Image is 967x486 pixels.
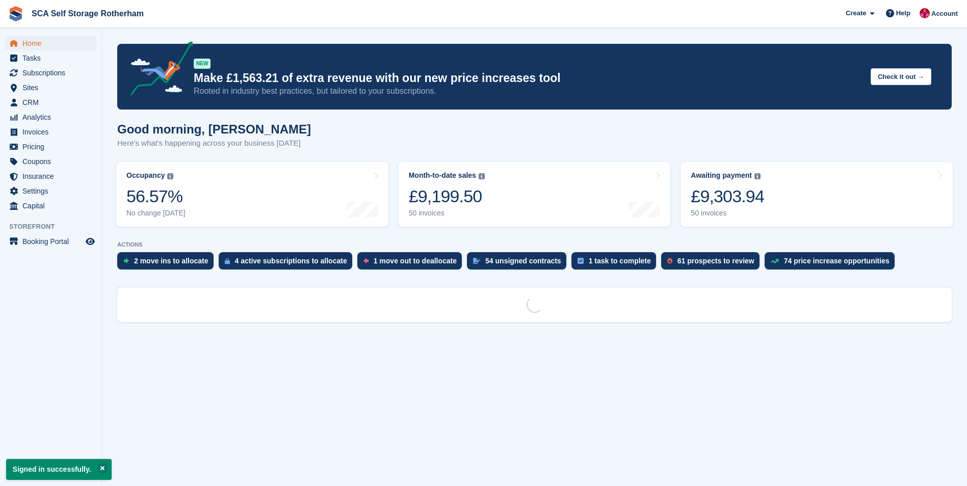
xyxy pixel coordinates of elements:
a: menu [5,234,96,249]
a: 1 move out to deallocate [357,252,467,275]
div: 50 invoices [691,209,764,218]
p: Here's what's happening across your business [DATE] [117,138,311,149]
span: Tasks [22,51,84,65]
img: stora-icon-8386f47178a22dfd0bd8f6a31ec36ba5ce8667c1dd55bd0f319d3a0aa187defe.svg [8,6,23,21]
div: 1 task to complete [589,257,651,265]
a: 54 unsigned contracts [467,252,571,275]
span: Invoices [22,125,84,139]
div: Awaiting payment [691,171,752,180]
a: menu [5,140,96,154]
img: task-75834270c22a3079a89374b754ae025e5fb1db73e45f91037f5363f120a921f8.svg [578,258,584,264]
div: £9,199.50 [409,186,485,207]
a: menu [5,199,96,213]
span: Help [896,8,910,18]
img: prospect-51fa495bee0391a8d652442698ab0144808aea92771e9ea1ae160a38d050c398.svg [667,258,672,264]
span: Home [22,36,84,50]
span: Create [846,8,866,18]
a: 4 active subscriptions to allocate [219,252,357,275]
a: 74 price increase opportunities [765,252,900,275]
span: Insurance [22,169,84,183]
a: SCA Self Storage Rotherham [28,5,148,22]
a: menu [5,51,96,65]
div: 4 active subscriptions to allocate [235,257,347,265]
a: 61 prospects to review [661,252,765,275]
div: 50 invoices [409,209,485,218]
a: 2 move ins to allocate [117,252,219,275]
img: contract_signature_icon-13c848040528278c33f63329250d36e43548de30e8caae1d1a13099fd9432cc5.svg [473,258,480,264]
div: No change [DATE] [126,209,186,218]
div: Month-to-date sales [409,171,476,180]
span: Coupons [22,154,84,169]
a: menu [5,154,96,169]
p: ACTIONS [117,241,952,248]
img: move_ins_to_allocate_icon-fdf77a2bb77ea45bf5b3d319d69a93e2d87916cf1d5bf7949dd705db3b84f3ca.svg [123,258,129,264]
div: 1 move out to deallocate [374,257,457,265]
p: Make £1,563.21 of extra revenue with our new price increases tool [194,71,863,86]
div: 2 move ins to allocate [134,257,208,265]
div: 61 prospects to review [677,257,754,265]
span: Storefront [9,222,101,232]
a: menu [5,184,96,198]
a: menu [5,95,96,110]
div: Occupancy [126,171,165,180]
img: move_outs_to_deallocate_icon-f764333ba52eb49d3ac5e1228854f67142a1ed5810a6f6cc68b1a99e826820c5.svg [363,258,369,264]
a: 1 task to complete [571,252,661,275]
div: 56.57% [126,186,186,207]
img: price-adjustments-announcement-icon-8257ccfd72463d97f412b2fc003d46551f7dbcb40ab6d574587a9cd5c0d94... [122,41,193,99]
span: Pricing [22,140,84,154]
p: Rooted in industry best practices, but tailored to your subscriptions. [194,86,863,97]
span: Booking Portal [22,234,84,249]
span: Analytics [22,110,84,124]
span: Capital [22,199,84,213]
span: Account [931,9,958,19]
a: Preview store [84,235,96,248]
img: icon-info-grey-7440780725fd019a000dd9b08b2336e03edf1995a4989e88bcd33f0948082b44.svg [479,173,485,179]
img: Thomas Webb [920,8,930,18]
a: menu [5,36,96,50]
span: Subscriptions [22,66,84,80]
img: icon-info-grey-7440780725fd019a000dd9b08b2336e03edf1995a4989e88bcd33f0948082b44.svg [754,173,761,179]
div: 54 unsigned contracts [485,257,561,265]
p: Signed in successfully. [6,459,112,480]
img: price_increase_opportunities-93ffe204e8149a01c8c9dc8f82e8f89637d9d84a8eef4429ea346261dce0b2c0.svg [771,259,779,263]
h1: Good morning, [PERSON_NAME] [117,122,311,136]
span: Settings [22,184,84,198]
img: icon-info-grey-7440780725fd019a000dd9b08b2336e03edf1995a4989e88bcd33f0948082b44.svg [167,173,173,179]
a: Occupancy 56.57% No change [DATE] [116,162,388,227]
div: 74 price increase opportunities [784,257,890,265]
a: menu [5,110,96,124]
a: menu [5,80,96,95]
span: Sites [22,80,84,95]
button: Check it out → [871,68,931,85]
div: £9,303.94 [691,186,764,207]
div: NEW [194,59,211,69]
a: menu [5,125,96,139]
span: CRM [22,95,84,110]
a: menu [5,169,96,183]
a: Month-to-date sales £9,199.50 50 invoices [399,162,671,227]
a: menu [5,66,96,80]
img: active_subscription_to_allocate_icon-d502201f5373d7db506a760aba3b589e785aa758c864c3986d89f69b8ff3... [225,258,230,264]
a: Awaiting payment £9,303.94 50 invoices [681,162,953,227]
